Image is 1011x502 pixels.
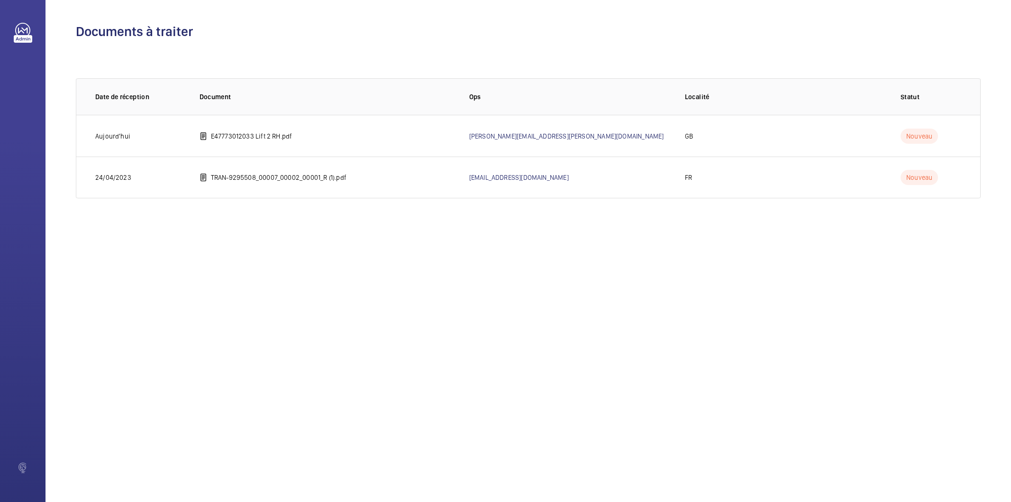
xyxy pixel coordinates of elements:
p: GB [685,131,693,141]
p: 24/04/2023 [95,173,131,182]
p: Document [200,92,454,102]
h1: Documents à traiter [76,23,981,40]
p: Statut [901,92,961,102]
p: Localité [685,92,885,102]
p: TRAN-9295508_00007_00002_00001_R (1).pdf [211,173,346,182]
p: Ops [469,92,670,102]
a: [EMAIL_ADDRESS][DOMAIN_NAME] [469,174,569,181]
p: E47773012033 Lift 2 RH.pdf [211,131,292,141]
p: Nouveau [901,129,938,144]
a: [PERSON_NAME][EMAIL_ADDRESS][PERSON_NAME][DOMAIN_NAME] [469,132,664,140]
p: Date de réception [95,92,184,102]
p: Aujourd'hui [95,131,130,141]
p: Nouveau [901,170,938,185]
p: FR [685,173,692,182]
